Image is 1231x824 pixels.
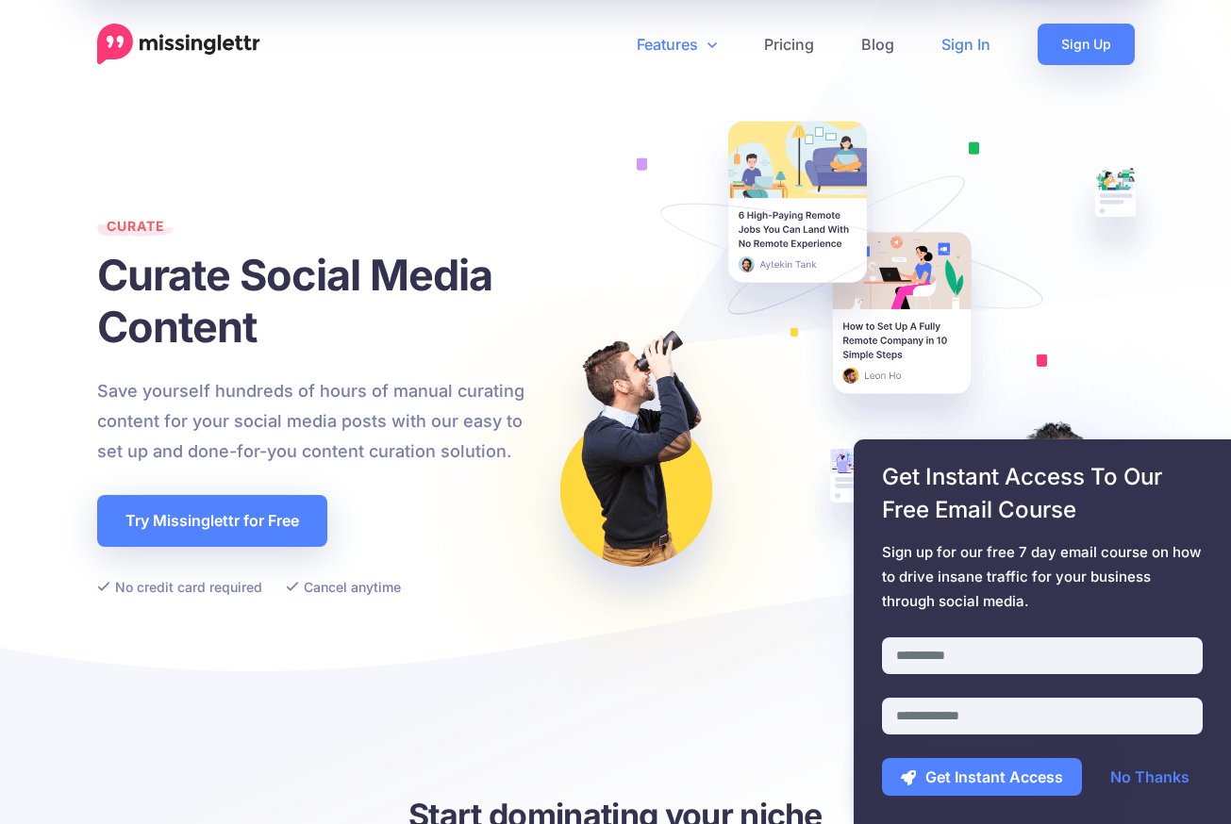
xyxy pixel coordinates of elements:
[97,495,327,547] a: Try Missinglettr for Free
[97,249,545,353] h1: Curate Social Media Content
[1038,24,1135,65] a: Sign Up
[1091,758,1208,796] a: No Thanks
[882,460,1203,526] span: Get Instant Access To Our Free Email Course
[882,540,1203,614] span: Sign up for our free 7 day email course on how to drive insane traffic for your business through ...
[918,24,1014,65] a: Sign In
[838,24,918,65] a: Blog
[613,24,740,65] a: Features
[97,24,260,65] a: Home
[97,218,175,243] span: Curate
[882,758,1082,796] button: Get Instant Access
[740,24,838,65] a: Pricing
[97,376,545,467] p: Save yourself hundreds of hours of manual curating content for your social media posts with our e...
